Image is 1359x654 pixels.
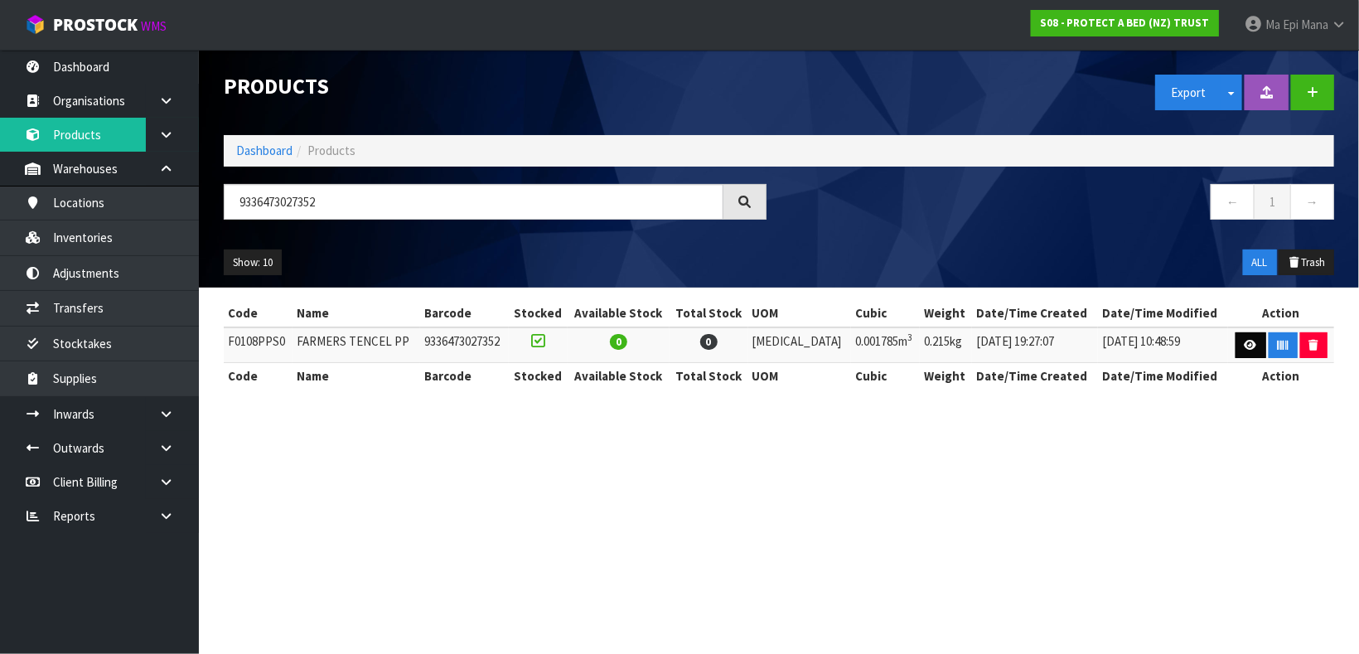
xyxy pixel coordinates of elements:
th: Weight [920,363,972,390]
th: Date/Time Created [972,300,1098,327]
button: Trash [1279,249,1334,276]
th: Date/Time Modified [1098,300,1228,327]
button: Show: 10 [224,249,282,276]
a: Dashboard [236,143,293,158]
nav: Page navigation [791,184,1334,225]
td: 9336473027352 [420,327,508,363]
td: [MEDICAL_DATA] [748,327,851,363]
button: ALL [1243,249,1277,276]
small: WMS [141,18,167,34]
th: Stocked [509,363,568,390]
th: UOM [748,363,851,390]
th: Name [293,300,420,327]
td: FARMERS TENCEL PP [293,327,420,363]
span: Ma Epi [1265,17,1299,32]
th: Code [224,363,293,390]
input: Search products [224,184,723,220]
th: UOM [748,300,851,327]
button: Export [1155,75,1221,110]
th: Date/Time Modified [1098,363,1228,390]
th: Cubic [851,300,920,327]
img: cube-alt.png [25,14,46,35]
th: Name [293,363,420,390]
th: Code [224,300,293,327]
h1: Products [224,75,767,99]
a: → [1290,184,1334,220]
th: Action [1228,363,1334,390]
td: F0108PPS0 [224,327,293,363]
td: 0.215kg [920,327,972,363]
td: [DATE] 10:48:59 [1098,327,1228,363]
td: [DATE] 19:27:07 [972,327,1098,363]
sup: 3 [907,332,912,343]
span: Mana [1301,17,1328,32]
a: ← [1211,184,1255,220]
th: Total Stock [670,300,748,327]
span: 0 [700,334,718,350]
th: Available Stock [568,363,669,390]
a: S08 - PROTECT A BED (NZ) TRUST [1031,10,1219,36]
th: Total Stock [670,363,748,390]
span: ProStock [53,14,138,36]
th: Weight [920,300,972,327]
strong: S08 - PROTECT A BED (NZ) TRUST [1040,16,1210,30]
td: 0.001785m [851,327,920,363]
th: Date/Time Created [972,363,1098,390]
th: Cubic [851,363,920,390]
th: Barcode [420,363,508,390]
th: Available Stock [568,300,669,327]
a: 1 [1254,184,1291,220]
th: Stocked [509,300,568,327]
th: Action [1228,300,1334,327]
span: 0 [610,334,627,350]
th: Barcode [420,300,508,327]
span: Products [307,143,355,158]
